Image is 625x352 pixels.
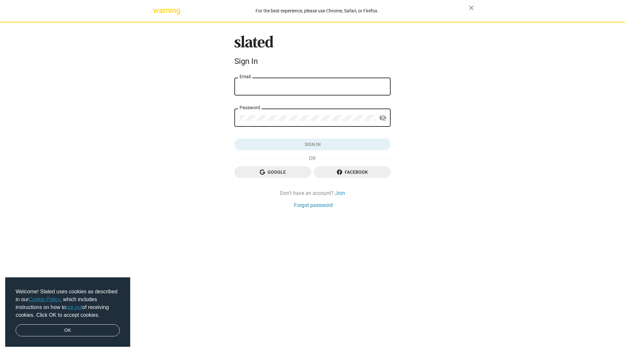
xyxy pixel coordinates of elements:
button: Show password [376,112,389,125]
button: Google [234,166,311,178]
a: Join [335,190,345,197]
div: cookieconsent [5,277,130,347]
div: Don't have an account? [234,190,391,197]
a: Forgot password [294,202,333,209]
mat-icon: close [467,4,475,12]
sl-branding: Sign In [234,36,391,69]
span: Facebook [319,166,385,178]
mat-icon: warning [153,7,161,14]
span: Google [240,166,306,178]
div: For the best experience, please use Chrome, Safari, or Firefox. [165,7,469,15]
span: Welcome! Slated uses cookies as described in our , which includes instructions on how to of recei... [16,288,120,319]
a: dismiss cookie message [16,324,120,337]
mat-icon: visibility_off [379,113,387,123]
a: opt-out [66,304,82,310]
div: Sign In [234,57,391,66]
a: Cookie Policy [29,297,60,302]
button: Facebook [314,166,391,178]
